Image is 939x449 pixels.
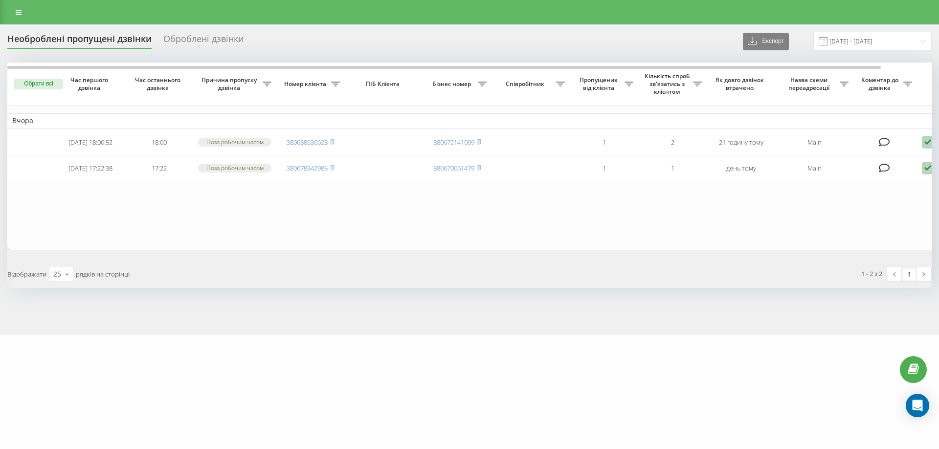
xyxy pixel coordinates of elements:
button: Обрати всі [14,79,63,89]
div: Open Intercom Messenger [906,394,929,417]
div: Поза робочим часом [198,138,271,146]
td: 2 [638,130,707,154]
a: 1 [902,267,917,281]
span: Час першого дзвінка [64,76,117,91]
a: 380678342985 [287,164,328,172]
td: 18:00 [125,130,193,154]
td: 1 [638,156,707,180]
span: Час останнього дзвінка [133,76,185,91]
td: 17:22 [125,156,193,180]
a: 380672141009 [433,138,474,147]
td: Main [775,130,853,154]
td: 1 [570,130,638,154]
span: Бізнес номер [428,80,478,88]
div: Поза робочим часом [198,164,271,172]
td: Main [775,156,853,180]
span: Пропущених від клієнта [575,76,625,91]
td: день тому [707,156,775,180]
span: Співробітник [496,80,556,88]
td: 21 годину тому [707,130,775,154]
span: Коментар до дзвінка [858,76,903,91]
span: рядків на сторінці [76,270,130,278]
button: Експорт [743,33,789,50]
a: 380670061479 [433,164,474,172]
div: Оброблені дзвінки [163,34,244,49]
div: 25 [53,269,61,279]
div: Необроблені пропущені дзвінки [7,34,152,49]
td: [DATE] 17:22:38 [56,156,125,180]
span: Відображати [7,270,46,278]
span: Як довго дзвінок втрачено [715,76,767,91]
span: ПІБ Клієнта [353,80,415,88]
div: 1 - 2 з 2 [861,269,882,278]
span: Кількість спроб зв'язатись з клієнтом [643,72,693,95]
span: Назва схеми переадресації [780,76,840,91]
span: Причина пропуску дзвінка [198,76,263,91]
span: Номер клієнта [281,80,331,88]
td: 1 [570,156,638,180]
td: [DATE] 18:00:52 [56,130,125,154]
a: 380688630623 [287,138,328,147]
